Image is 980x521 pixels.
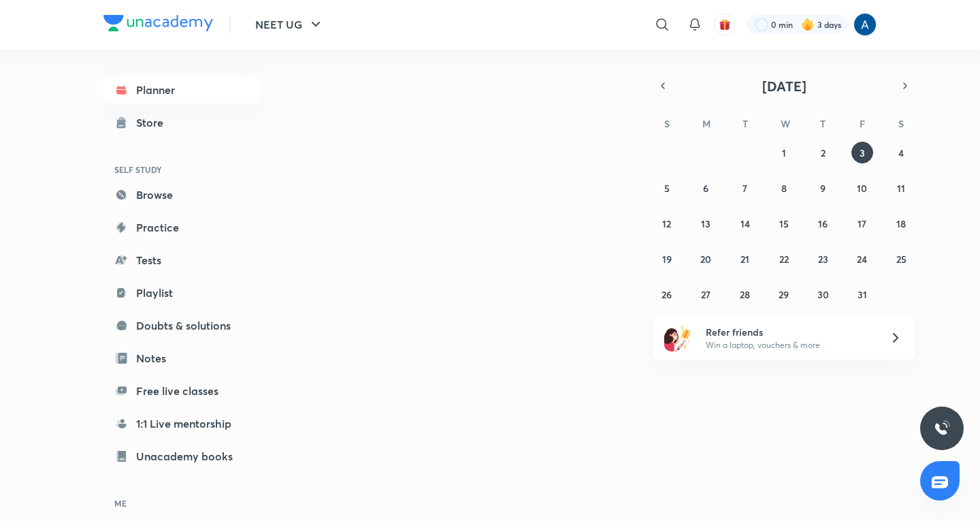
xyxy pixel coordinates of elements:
[103,279,261,306] a: Playlist
[812,177,834,199] button: October 9, 2025
[890,212,912,234] button: October 18, 2025
[740,253,749,266] abbr: October 21, 2025
[801,18,815,31] img: streak
[701,288,710,301] abbr: October 27, 2025
[898,146,904,159] abbr: October 4, 2025
[695,283,717,305] button: October 27, 2025
[103,15,213,31] img: Company Logo
[103,214,261,241] a: Practice
[662,253,672,266] abbr: October 19, 2025
[103,109,261,136] a: Store
[851,142,873,163] button: October 3, 2025
[851,212,873,234] button: October 17, 2025
[851,248,873,270] button: October 24, 2025
[103,492,261,515] h6: ME
[773,248,795,270] button: October 22, 2025
[661,288,672,301] abbr: October 26, 2025
[890,177,912,199] button: October 11, 2025
[664,324,691,351] img: referral
[740,217,750,230] abbr: October 14, 2025
[762,77,806,95] span: [DATE]
[103,377,261,405] a: Free live classes
[695,212,717,234] button: October 13, 2025
[103,410,261,437] a: 1:1 Live mentorship
[742,182,747,195] abbr: October 7, 2025
[703,182,708,195] abbr: October 6, 2025
[656,248,678,270] button: October 19, 2025
[734,212,756,234] button: October 14, 2025
[103,312,261,339] a: Doubts & solutions
[812,142,834,163] button: October 2, 2025
[812,283,834,305] button: October 30, 2025
[740,288,750,301] abbr: October 28, 2025
[851,177,873,199] button: October 10, 2025
[896,253,906,266] abbr: October 25, 2025
[656,283,678,305] button: October 26, 2025
[896,217,906,230] abbr: October 18, 2025
[742,117,748,130] abbr: Tuesday
[818,217,828,230] abbr: October 16, 2025
[812,212,834,234] button: October 16, 2025
[860,117,865,130] abbr: Friday
[773,212,795,234] button: October 15, 2025
[890,142,912,163] button: October 4, 2025
[700,253,711,266] abbr: October 20, 2025
[773,142,795,163] button: October 1, 2025
[851,283,873,305] button: October 31, 2025
[656,177,678,199] button: October 5, 2025
[857,288,867,301] abbr: October 31, 2025
[782,146,786,159] abbr: October 1, 2025
[103,158,261,181] h6: SELF STUDY
[890,248,912,270] button: October 25, 2025
[853,13,877,36] img: Anees Ahmed
[934,420,950,437] img: ttu
[820,117,826,130] abbr: Thursday
[734,248,756,270] button: October 21, 2025
[860,146,865,159] abbr: October 3, 2025
[672,76,896,95] button: [DATE]
[247,11,332,38] button: NEET UG
[779,288,789,301] abbr: October 29, 2025
[817,288,829,301] abbr: October 30, 2025
[664,182,670,195] abbr: October 5, 2025
[103,181,261,208] a: Browse
[734,283,756,305] button: October 28, 2025
[103,15,213,35] a: Company Logo
[103,345,261,372] a: Notes
[779,217,789,230] abbr: October 15, 2025
[734,177,756,199] button: October 7, 2025
[773,177,795,199] button: October 8, 2025
[898,117,904,130] abbr: Saturday
[103,247,261,274] a: Tests
[818,253,828,266] abbr: October 23, 2025
[781,117,790,130] abbr: Wednesday
[664,117,670,130] abbr: Sunday
[857,217,866,230] abbr: October 17, 2025
[656,212,678,234] button: October 12, 2025
[897,182,905,195] abbr: October 11, 2025
[136,114,171,131] div: Store
[695,248,717,270] button: October 20, 2025
[781,182,787,195] abbr: October 8, 2025
[821,146,826,159] abbr: October 2, 2025
[773,283,795,305] button: October 29, 2025
[706,339,873,351] p: Win a laptop, vouchers & more
[820,182,826,195] abbr: October 9, 2025
[706,325,873,339] h6: Refer friends
[812,248,834,270] button: October 23, 2025
[103,76,261,104] a: Planner
[714,14,736,35] button: avatar
[702,117,710,130] abbr: Monday
[779,253,789,266] abbr: October 22, 2025
[701,217,710,230] abbr: October 13, 2025
[857,182,867,195] abbr: October 10, 2025
[719,18,731,31] img: avatar
[662,217,671,230] abbr: October 12, 2025
[695,177,717,199] button: October 6, 2025
[103,443,261,470] a: Unacademy books
[857,253,867,266] abbr: October 24, 2025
